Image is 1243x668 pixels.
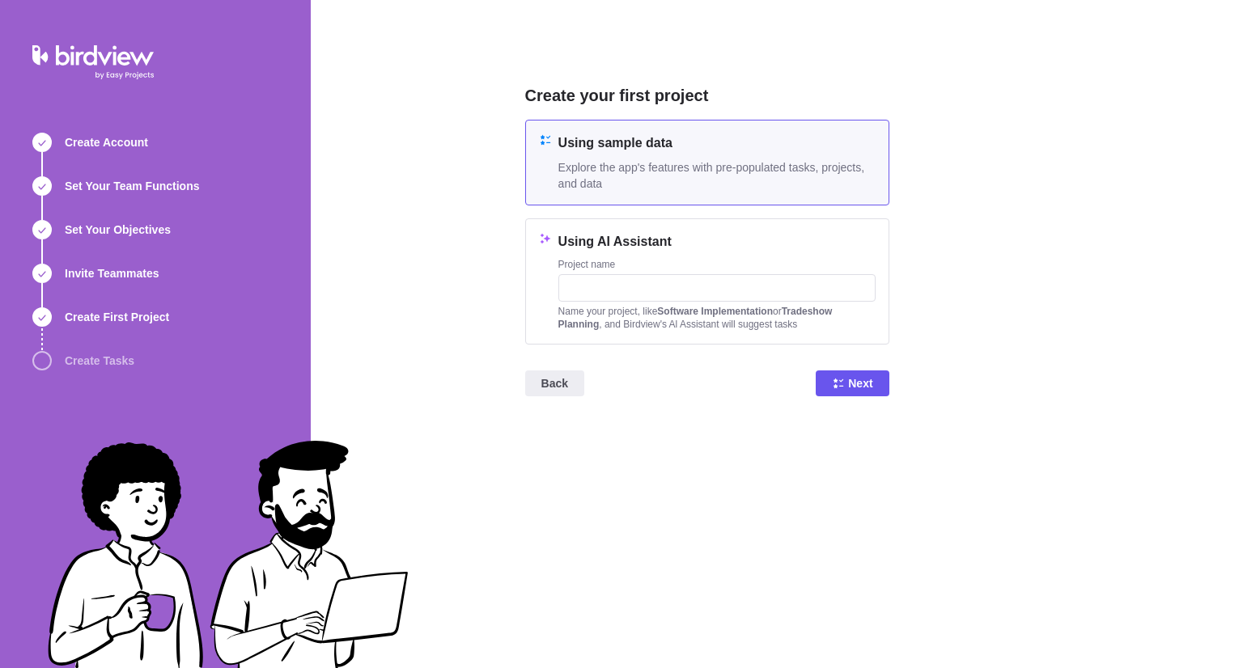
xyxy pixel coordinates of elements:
[65,178,199,194] span: Set Your Team Functions
[558,232,876,252] h4: Using AI Assistant
[657,306,773,317] b: Software Implementation
[816,370,889,396] span: Next
[558,258,876,274] div: Project name
[65,309,169,325] span: Create First Project
[558,159,876,192] span: Explore the app's features with pre-populated tasks, projects, and data
[558,133,876,153] h4: Using sample data
[848,374,872,393] span: Next
[525,370,584,396] span: Back
[541,374,568,393] span: Back
[65,222,171,238] span: Set Your Objectives
[65,134,148,150] span: Create Account
[65,353,134,369] span: Create Tasks
[65,265,159,281] span: Invite Teammates
[558,305,876,331] div: Name your project, like or , and Birdview's Al Assistant will suggest tasks
[525,84,889,107] h2: Create your first project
